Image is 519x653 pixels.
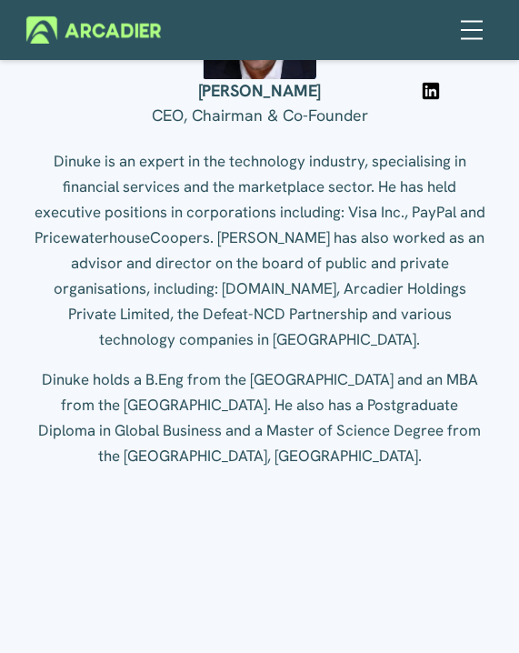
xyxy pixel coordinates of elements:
[198,80,322,101] strong: [PERSON_NAME]
[26,16,161,44] img: Arcadier
[31,367,488,468] p: Dinuke holds a B.Eng from the [GEOGRAPHIC_DATA] and an MBA from the [GEOGRAPHIC_DATA]. He also ha...
[428,566,519,653] iframe: Chat Widget
[31,148,488,352] p: Dinuke is an expert in the technology industry, specialising in financial services and the market...
[31,103,488,128] p: CEO, Chairman & Co-Founder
